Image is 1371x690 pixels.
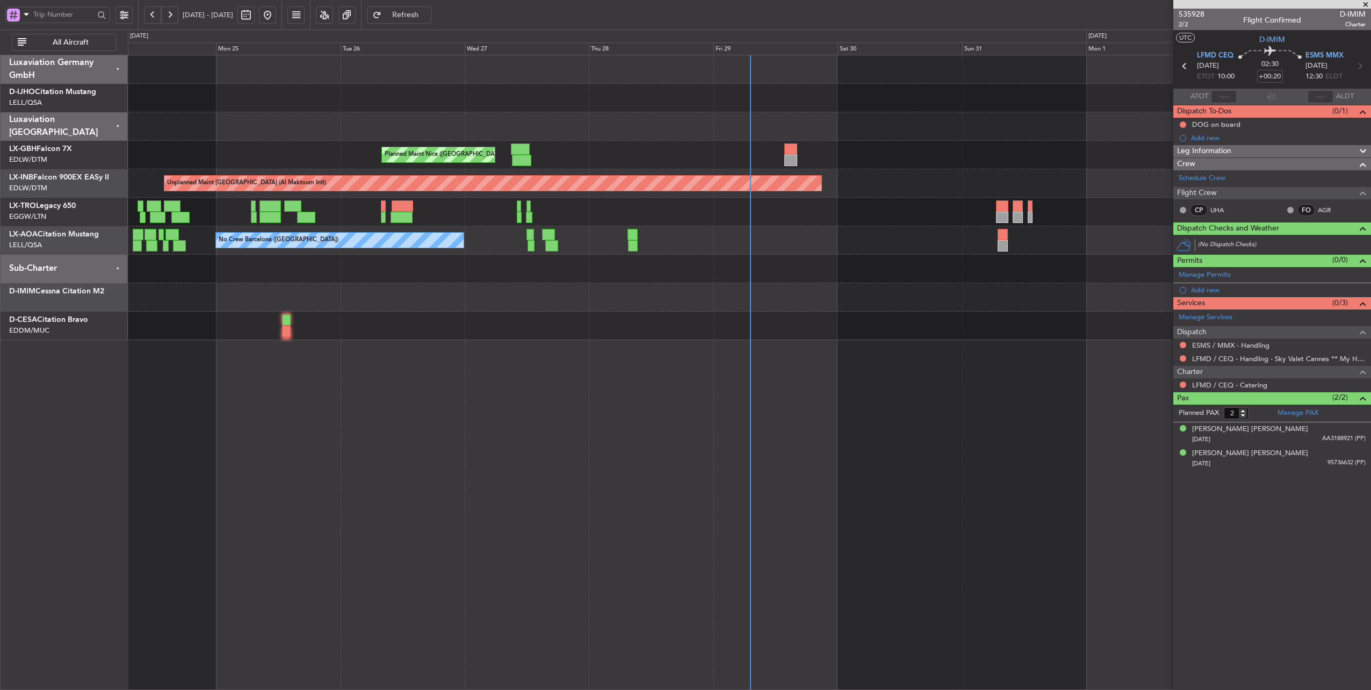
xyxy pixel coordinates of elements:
[9,88,35,96] span: D-IJHO
[1297,204,1315,216] div: FO
[1305,51,1344,61] span: ESMS MMX
[9,145,72,153] a: LX-GBHFalcon 7X
[9,287,35,295] span: D-IMIM
[28,39,113,46] span: All Aircraft
[1332,392,1348,403] span: (2/2)
[9,316,37,324] span: D-CESA
[1192,448,1308,459] div: [PERSON_NAME] [PERSON_NAME]
[1190,204,1208,216] div: CP
[1322,434,1366,443] span: AA3188921 (PP)
[9,231,38,238] span: LX-AOA
[1192,435,1210,443] span: [DATE]
[1177,187,1217,199] span: Flight Crew
[1177,222,1279,235] span: Dispatch Checks and Weather
[1305,61,1327,71] span: [DATE]
[1177,297,1205,310] span: Services
[1327,458,1366,468] span: 95736632 (PP)
[1179,20,1204,29] span: 2/2
[9,326,49,335] a: EDDM/MUC
[1191,133,1366,142] div: Add new
[367,6,431,24] button: Refresh
[9,98,42,107] a: LELL/QSA
[385,147,504,163] div: Planned Maint Nice ([GEOGRAPHIC_DATA])
[1305,71,1323,82] span: 12:30
[9,316,88,324] a: D-CESACitation Bravo
[1278,408,1318,419] a: Manage PAX
[130,32,148,41] div: [DATE]
[9,155,47,164] a: EDLW/DTM
[1192,354,1366,363] a: LFMD / CEQ - Handling - Sky Valet Cannes ** My Handling**LFMD / CEQ
[1197,61,1219,71] span: [DATE]
[1179,9,1204,20] span: 535928
[465,42,589,55] div: Wed 27
[1325,71,1343,82] span: ELDT
[1332,105,1348,117] span: (0/1)
[1332,254,1348,265] span: (0/0)
[1210,205,1235,215] a: UHA
[33,6,94,23] input: Trip Number
[713,42,838,55] div: Fri 29
[1191,285,1366,294] div: Add new
[1192,424,1308,435] div: [PERSON_NAME] [PERSON_NAME]
[1179,312,1232,323] a: Manage Services
[1211,90,1237,103] input: --:--
[1336,91,1354,102] span: ALDT
[1177,326,1207,339] span: Dispatch
[1179,270,1231,281] a: Manage Permits
[384,11,428,19] span: Refresh
[167,175,326,191] div: Unplanned Maint [GEOGRAPHIC_DATA] (Al Maktoum Intl)
[1088,32,1107,41] div: [DATE]
[1177,145,1231,157] span: Leg Information
[216,42,340,55] div: Mon 25
[589,42,713,55] div: Thu 28
[1179,408,1219,419] label: Planned PAX
[9,88,96,96] a: D-IJHOCitation Mustang
[92,42,216,55] div: Sun 24
[219,232,338,248] div: No Crew Barcelona ([GEOGRAPHIC_DATA])
[1177,392,1189,405] span: Pax
[9,183,47,193] a: EDLW/DTM
[1197,71,1215,82] span: ETOT
[1179,173,1225,184] a: Schedule Crew
[341,42,465,55] div: Tue 26
[1340,20,1366,29] span: Charter
[1192,459,1210,468] span: [DATE]
[1192,380,1267,390] a: LFMD / CEQ - Catering
[9,202,36,210] span: LX-TRO
[1259,34,1285,45] span: D-IMIM
[962,42,1086,55] div: Sun 31
[838,42,962,55] div: Sat 30
[1332,297,1348,308] span: (0/3)
[1177,255,1202,267] span: Permits
[1192,120,1240,129] div: DOG on board
[12,34,117,51] button: All Aircraft
[9,202,76,210] a: LX-TROLegacy 650
[183,10,233,20] span: [DATE] - [DATE]
[9,287,104,295] a: D-IMIMCessna Citation M2
[1340,9,1366,20] span: D-IMIM
[1177,366,1203,378] span: Charter
[9,145,37,153] span: LX-GBH
[1197,51,1233,61] span: LFMD CEQ
[9,231,99,238] a: LX-AOACitation Mustang
[1176,33,1195,42] button: UTC
[1192,341,1269,350] a: ESMS / MMX - Handling
[9,174,109,181] a: LX-INBFalcon 900EX EASy II
[1318,205,1342,215] a: AGR
[1261,59,1279,70] span: 02:30
[1198,240,1371,251] div: (No Dispatch Checks)
[1177,158,1195,170] span: Crew
[1243,15,1301,26] div: Flight Confirmed
[9,212,46,221] a: EGGW/LTN
[1086,42,1210,55] div: Mon 1
[1177,105,1231,118] span: Dispatch To-Dos
[9,174,33,181] span: LX-INB
[9,240,42,250] a: LELL/QSA
[1190,91,1208,102] span: ATOT
[1217,71,1235,82] span: 10:00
